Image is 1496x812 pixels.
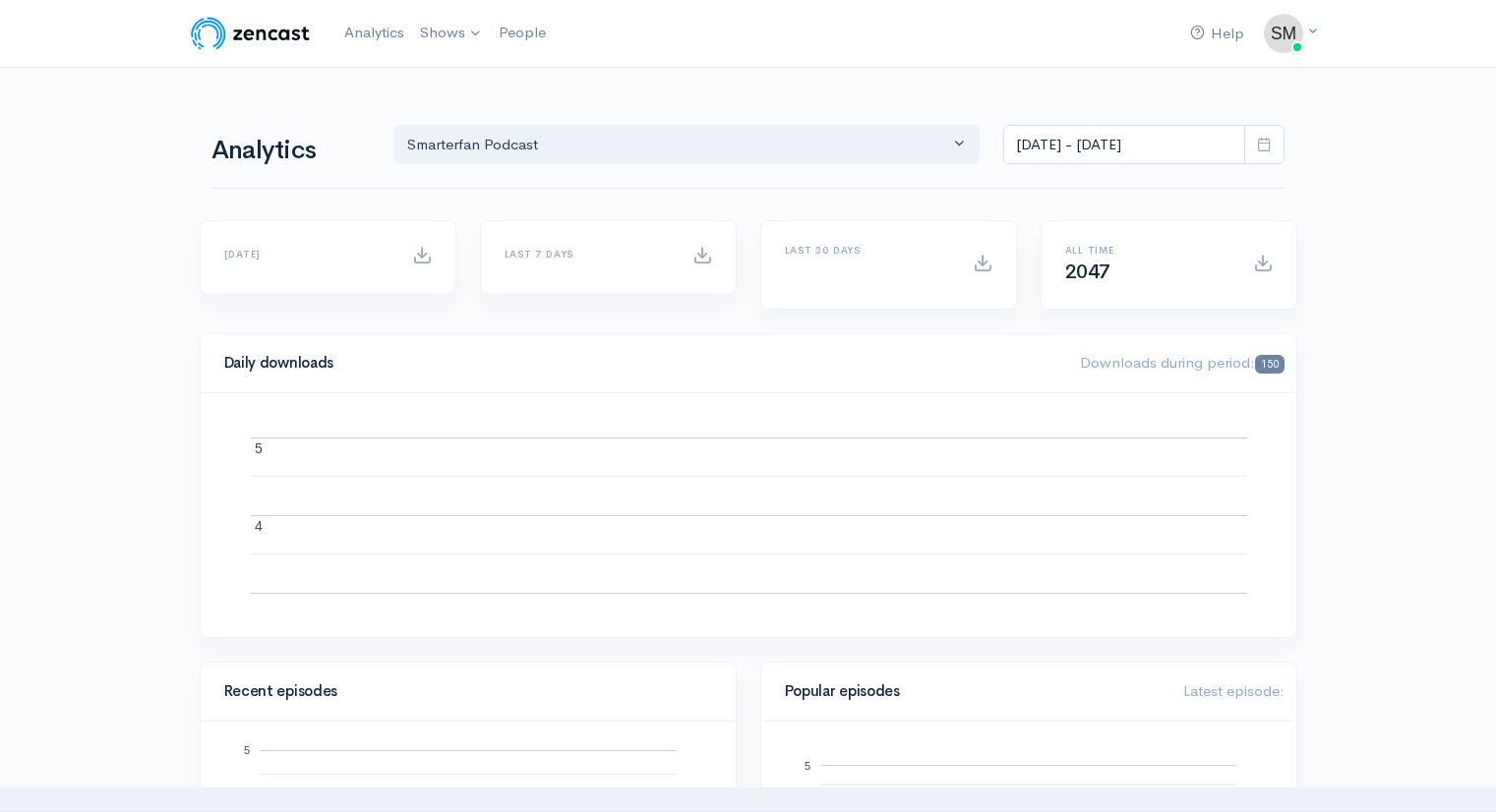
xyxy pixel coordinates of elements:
[1003,125,1245,165] input: analytics date range selector
[1183,681,1285,700] span: Latest episode:
[1065,245,1229,256] h6: All time
[224,355,1057,372] h4: Daily downloads
[224,683,700,700] h4: Recent episodes
[1065,260,1110,284] span: 2047
[394,125,981,165] button: Smarterfan Podcast
[491,12,554,54] a: People
[1429,745,1476,792] iframe: gist-messenger-bubble-iframe
[336,12,412,54] a: Analytics
[505,249,669,260] h6: Last 7 days
[1182,13,1252,55] a: Help
[224,417,1273,613] svg: A chart.
[804,759,809,771] text: 5
[1264,14,1303,53] img: ...
[243,744,249,756] text: 5
[211,137,371,165] h1: Analytics
[255,440,263,456] text: 5
[255,518,263,534] text: 4
[1080,353,1284,372] span: Downloads during period:
[785,683,1160,700] h4: Popular episodes
[785,245,949,256] h6: Last 30 days
[1255,355,1284,374] span: 150
[407,134,950,156] div: Smarterfan Podcast
[224,249,389,260] h6: [DATE]
[188,14,313,53] img: ZenCast Logo
[412,12,491,55] a: Shows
